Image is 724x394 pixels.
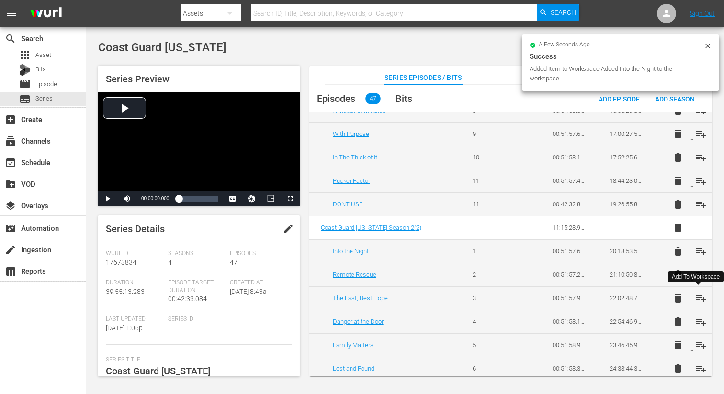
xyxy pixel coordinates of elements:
[539,41,590,49] span: a few seconds ago
[695,363,707,374] span: playlist_add
[35,94,53,103] span: Series
[223,191,242,206] button: Captions
[396,93,412,104] span: Bits
[106,259,136,266] span: 17673834
[106,250,163,258] span: Wurl Id
[230,288,267,295] span: [DATE] 8:43a
[242,191,261,206] button: Jump To Time
[5,179,16,190] span: VOD
[5,114,16,125] span: Create
[261,191,281,206] button: Picture-in-Picture
[598,169,655,192] td: 18:44:23.099
[672,152,684,163] span: delete
[461,333,518,357] td: 5
[695,293,707,304] span: playlist_add
[598,192,655,216] td: 19:26:55.899
[598,239,655,263] td: 20:18:53.586
[672,175,684,187] span: delete
[461,263,518,286] td: 2
[168,315,226,323] span: Series ID
[647,95,702,103] span: Add Season
[598,122,655,146] td: 17:00:27.505
[667,357,690,380] button: delete
[317,93,355,104] span: Episodes
[672,293,684,304] span: delete
[333,341,373,349] a: Family Matters
[541,263,598,286] td: 00:51:57.274
[117,191,136,206] button: Mute
[19,93,31,105] span: Series
[672,128,684,140] span: delete
[541,192,598,216] td: 00:42:32.800
[98,41,226,54] span: Coast Guard [US_STATE]
[106,365,210,377] span: Coast Guard [US_STATE]
[672,246,684,257] span: delete
[5,244,16,256] span: Ingestion
[35,79,57,89] span: Episode
[690,334,713,357] button: playlist_add
[695,128,707,140] span: playlist_add
[461,169,518,192] td: 11
[277,217,300,240] button: edit
[672,199,684,210] span: delete
[690,10,715,17] a: Sign Out
[690,123,713,146] button: playlist_add
[5,33,16,45] span: Search
[667,123,690,146] button: delete
[106,223,165,235] span: Series Details
[541,122,598,146] td: 00:51:57.646
[461,357,518,380] td: 6
[647,90,702,107] button: Add Season
[23,2,69,25] img: ans4CAIJ8jUAAAAAAAAAAAAAAAAAAAAAAAAgQb4GAAAAAAAAAAAAAAAAAAAAAAAAJMjXAAAAAAAAAAAAAAAAAAAAAAAAgAT5G...
[35,50,51,60] span: Asset
[598,286,655,310] td: 22:02:48.773
[541,286,598,310] td: 00:51:57.913
[106,73,170,85] span: Series Preview
[541,357,598,380] td: 00:51:58.389
[690,193,713,216] button: playlist_add
[461,239,518,263] td: 1
[230,250,287,258] span: Episodes
[695,175,707,187] span: playlist_add
[333,365,374,372] a: Lost and Found
[168,250,226,258] span: Seasons
[333,201,362,208] a: DONT USE
[591,90,647,107] button: Add Episode
[530,51,712,62] div: Success
[695,246,707,257] span: playlist_add
[541,169,598,192] td: 00:51:57.493
[283,223,294,235] span: edit
[541,310,598,333] td: 00:51:58.195
[281,191,300,206] button: Fullscreen
[461,146,518,169] td: 10
[690,357,713,380] button: playlist_add
[230,279,287,287] span: Created At
[168,259,172,266] span: 4
[672,339,684,351] span: delete
[5,223,16,234] span: Automation
[690,310,713,333] button: playlist_add
[695,199,707,210] span: playlist_add
[333,318,384,325] a: Danger at the Door
[695,152,707,163] span: playlist_add
[695,316,707,327] span: playlist_add
[461,310,518,333] td: 4
[98,92,300,206] div: Video Player
[106,315,163,323] span: Last Updated
[541,239,598,263] td: 00:51:57.687
[6,8,17,19] span: menu
[461,192,518,216] td: 11
[461,286,518,310] td: 3
[168,279,226,294] span: Episode Target Duration
[667,169,690,192] button: delete
[667,287,690,310] button: delete
[551,4,576,21] span: Search
[598,310,655,333] td: 22:54:46.968
[19,64,31,76] div: Bits
[667,193,690,216] button: delete
[19,49,31,61] span: Asset
[35,65,46,74] span: Bits
[106,288,145,295] span: 39:55:13.283
[541,333,598,357] td: 00:51:58.992
[598,357,655,380] td: 24:38:44.349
